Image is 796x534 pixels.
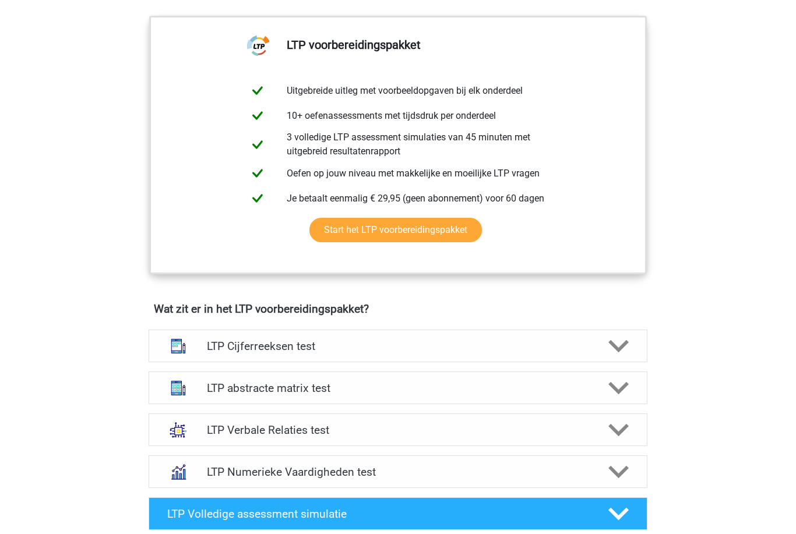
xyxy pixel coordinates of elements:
h4: LTP abstracte matrix test [207,381,589,395]
a: cijferreeksen LTP Cijferreeksen test [144,330,652,362]
a: Start het LTP voorbereidingspakket [309,218,482,242]
a: numeriek redeneren LTP Numerieke Vaardigheden test [144,455,652,488]
a: analogieen LTP Verbale Relaties test [144,413,652,446]
h4: LTP Volledige assessment simulatie [167,507,589,521]
img: cijferreeksen [163,331,193,361]
img: analogieen [163,415,193,445]
a: abstracte matrices LTP abstracte matrix test [144,372,652,404]
a: LTP Volledige assessment simulatie [144,497,652,530]
h4: LTP Cijferreeksen test [207,340,589,353]
img: abstracte matrices [163,373,193,403]
h4: LTP Verbale Relaties test [207,423,589,437]
h4: Wat zit er in het LTP voorbereidingspakket? [154,302,642,316]
h4: LTP Numerieke Vaardigheden test [207,465,589,479]
img: numeriek redeneren [163,457,193,487]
